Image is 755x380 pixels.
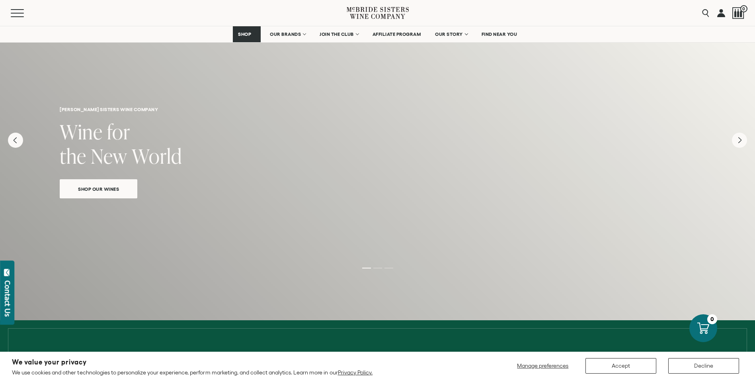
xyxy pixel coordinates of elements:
a: OUR STORY [430,26,472,42]
p: We use cookies and other technologies to personalize your experience, perform marketing, and coll... [12,369,373,376]
li: Page dot 1 [362,268,371,268]
h6: [PERSON_NAME] sisters wine company [60,107,695,112]
span: for [107,118,130,145]
span: OUR BRANDS [270,31,301,37]
a: OUR BRANDS [265,26,310,42]
span: SHOP [238,31,252,37]
button: Previous [8,133,23,148]
a: SHOP [233,26,261,42]
span: 0 [740,5,747,12]
div: Contact Us [4,280,12,317]
li: Page dot 3 [384,268,393,268]
span: World [132,142,182,170]
button: Mobile Menu Trigger [11,9,39,17]
a: FIND NEAR YOU [476,26,523,42]
a: JOIN THE CLUB [314,26,363,42]
button: Next [732,133,747,148]
span: Wine [60,118,103,145]
h2: We value your privacy [12,359,373,366]
span: JOIN THE CLUB [320,31,354,37]
button: Manage preferences [512,358,574,374]
span: AFFILIATE PROGRAM [373,31,421,37]
span: FIND NEAR YOU [482,31,517,37]
span: Manage preferences [517,362,568,369]
button: Decline [668,358,739,374]
a: AFFILIATE PROGRAM [367,26,426,42]
a: Shop Our Wines [60,179,137,198]
a: Privacy Policy. [338,369,373,376]
span: Shop Our Wines [64,184,133,194]
span: the [60,142,86,170]
button: Accept [585,358,656,374]
span: OUR STORY [435,31,463,37]
li: Page dot 2 [373,268,382,268]
div: 0 [707,314,717,324]
span: New [91,142,127,170]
